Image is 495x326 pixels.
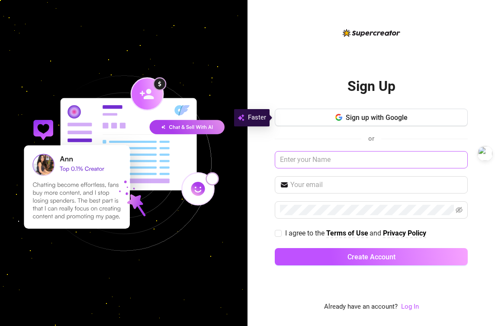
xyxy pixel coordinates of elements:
span: Sign up with Google [346,113,408,122]
input: Enter your Name [275,151,468,168]
span: Already have an account? [324,302,398,312]
h2: Sign Up [347,77,395,95]
a: Log In [401,302,419,312]
a: Privacy Policy [383,229,426,238]
strong: Privacy Policy [383,229,426,237]
strong: Terms of Use [326,229,368,237]
button: Create Account [275,248,468,265]
a: Terms of Use [326,229,368,238]
span: Create Account [347,253,395,261]
span: Faster [248,113,266,123]
span: I agree to the [285,229,326,237]
a: Log In [401,303,419,310]
button: Sign up with Google [275,109,468,126]
input: Your email [290,180,463,190]
img: logo-BBDzfeDw.svg [343,29,400,37]
img: svg%3e [238,113,244,123]
span: eye-invisible [456,207,463,213]
span: or [368,135,374,142]
span: and [370,229,383,237]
